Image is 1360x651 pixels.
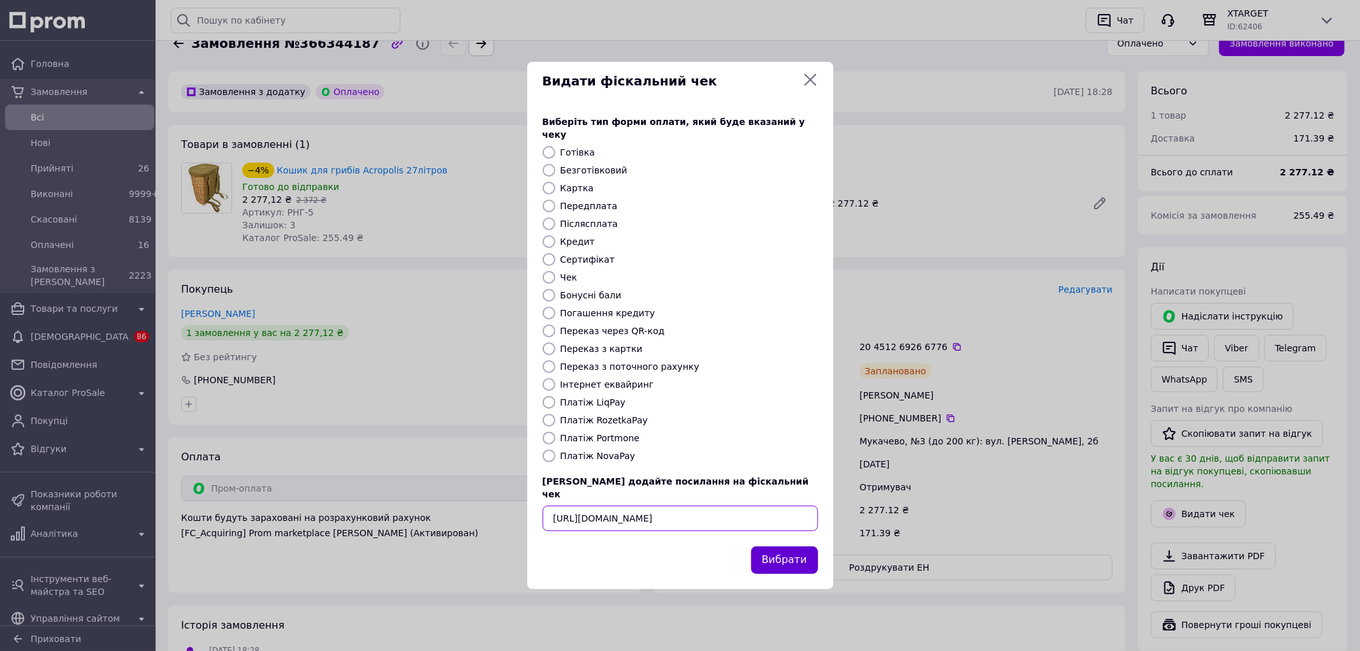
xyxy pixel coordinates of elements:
[560,362,699,372] label: Переказ з поточного рахунку
[560,451,636,461] label: Платіж NovaPay
[560,290,622,300] label: Бонусні бали
[560,344,643,354] label: Переказ з картки
[560,433,640,443] label: Платіж Portmone
[560,326,665,336] label: Переказ через QR-код
[560,237,595,247] label: Кредит
[560,272,578,282] label: Чек
[560,165,627,175] label: Безготівковий
[751,546,818,574] button: Вибрати
[560,379,654,390] label: Інтернет еквайринг
[560,415,648,425] label: Платіж RozetkaPay
[560,219,618,229] label: Післясплата
[560,254,615,265] label: Сертифікат
[560,308,655,318] label: Погашення кредиту
[543,72,798,91] span: Видати фіскальний чек
[543,506,818,531] input: URL чека
[543,117,805,140] span: Виберіть тип форми оплати, який буде вказаний у чеку
[560,183,594,193] label: Картка
[543,476,809,499] span: [PERSON_NAME] додайте посилання на фіскальний чек
[560,147,595,157] label: Готівка
[560,397,625,407] label: Платіж LiqPay
[560,201,618,211] label: Передплата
